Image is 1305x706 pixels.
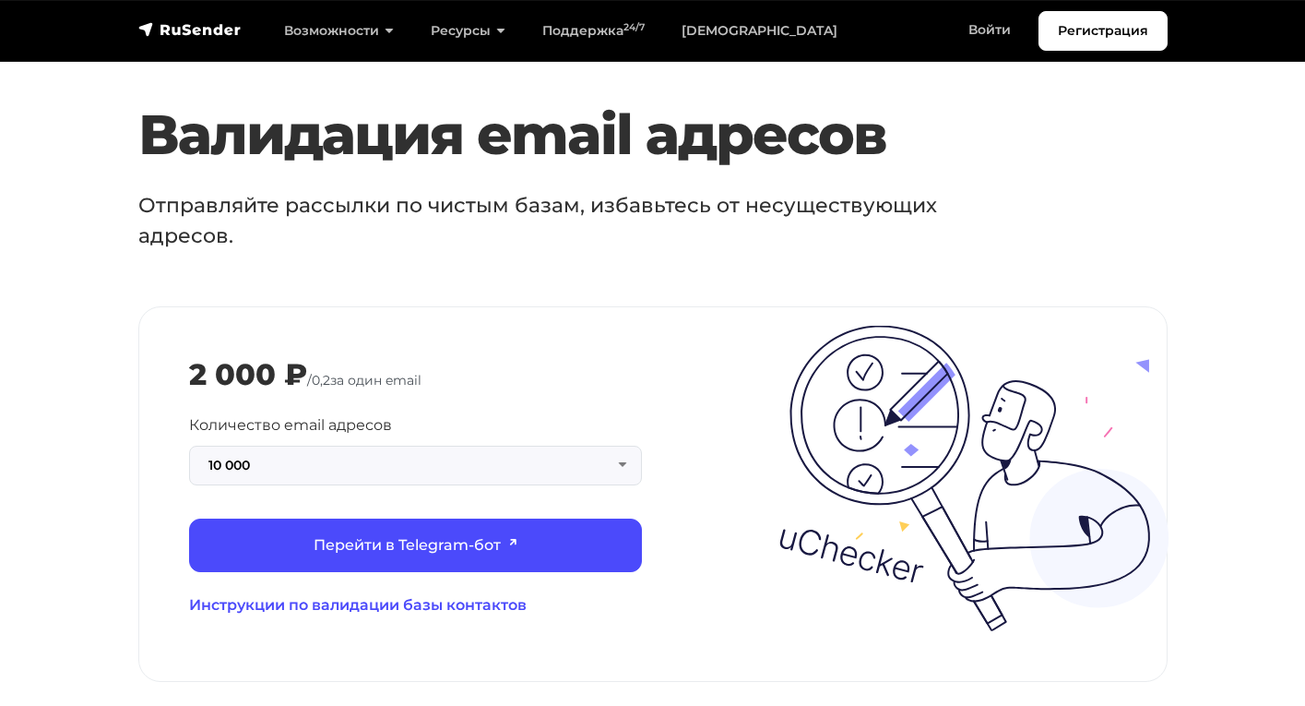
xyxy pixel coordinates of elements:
a: Ресурсы [412,12,524,50]
img: RuSender [138,20,242,39]
a: [DEMOGRAPHIC_DATA] [663,12,856,50]
div: 2 000 ₽ [189,357,307,392]
a: Поддержка24/7 [524,12,663,50]
button: 10 000 [189,446,642,485]
a: Регистрация [1038,11,1168,51]
h3: Валидация email адресов [138,102,1080,168]
span: 0,2 [312,372,330,389]
a: Войти [950,11,1029,49]
label: Количество email адресов [189,414,392,437]
p: Отправляйте рассылки по чистым базам, избавьтесь от несуществующих адресов. [138,190,1032,251]
a: Перейти в Telegram-бот [189,519,642,572]
a: Возможности [266,12,412,50]
a: Инструкции по валидации базы контактов [189,594,642,616]
sup: 24/7 [623,21,645,33]
span: / за один email [307,372,421,389]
